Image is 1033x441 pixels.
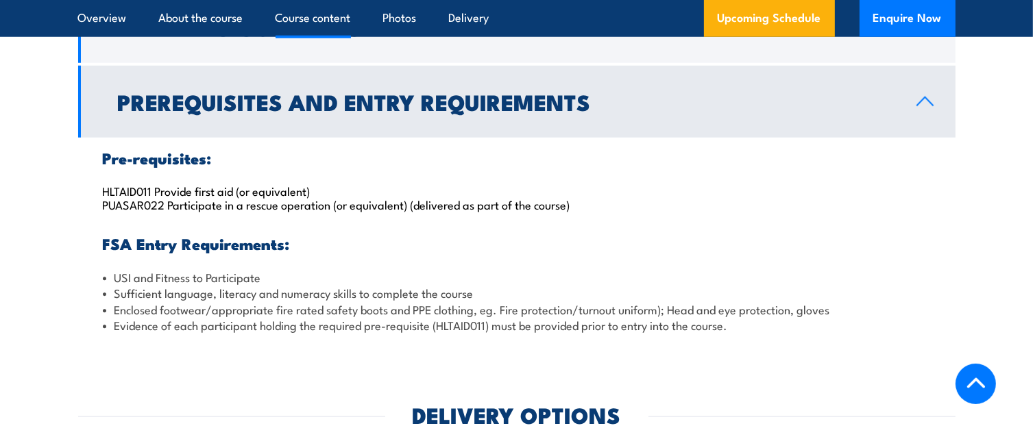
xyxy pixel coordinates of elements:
h3: Pre-requisites: [103,150,931,166]
h2: DELIVERY OPTIONS [413,405,621,424]
li: USI and Fitness to Participate [103,269,931,285]
a: Prerequisites and Entry Requirements [78,66,956,138]
li: Sufficient language, literacy and numeracy skills to complete the course [103,285,931,301]
h3: FSA Entry Requirements: [103,236,931,251]
p: HLTAID011 Provide first aid (or equivalent) PUASAR022 Participate in a rescue operation (or equiv... [103,184,931,211]
h2: Prerequisites and Entry Requirements [118,92,895,111]
li: Evidence of each participant holding the required pre-requisite (HLTAID011) must be provided prio... [103,317,931,333]
li: Enclosed footwear/appropriate fire rated safety boots and PPE clothing, eg. Fire protection/turno... [103,301,931,317]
